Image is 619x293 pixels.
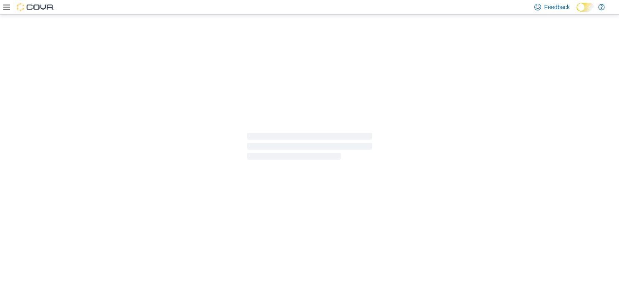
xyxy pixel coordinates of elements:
img: Cova [17,3,54,11]
span: Loading [247,135,372,161]
input: Dark Mode [576,3,594,12]
span: Feedback [544,3,570,11]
